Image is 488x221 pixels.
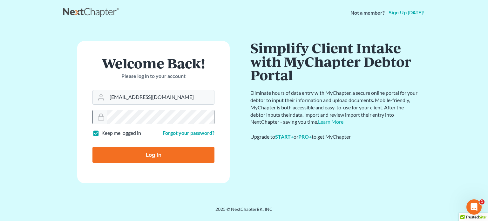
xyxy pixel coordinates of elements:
a: Learn More [318,119,343,125]
input: Email Address [107,90,214,104]
a: PRO+ [298,134,312,140]
strong: Not a member? [350,9,385,17]
p: Please log in to your account [92,73,214,80]
label: Keep me logged in [101,129,141,137]
a: Sign up [DATE]! [387,10,425,15]
a: START+ [275,134,294,140]
h1: Simplify Client Intake with MyChapter Debtor Portal [250,41,419,82]
div: Upgrade to or to get MyChapter [250,133,419,141]
div: 2025 © NextChapterBK, INC [63,206,425,218]
input: Log In [92,147,214,163]
p: Eliminate hours of data entry with MyChapter, a secure online portal for your debtor to input the... [250,89,419,126]
iframe: Intercom live chat [466,199,482,215]
span: 1 [479,199,485,204]
a: Forgot your password? [163,130,214,136]
h1: Welcome Back! [92,56,214,70]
